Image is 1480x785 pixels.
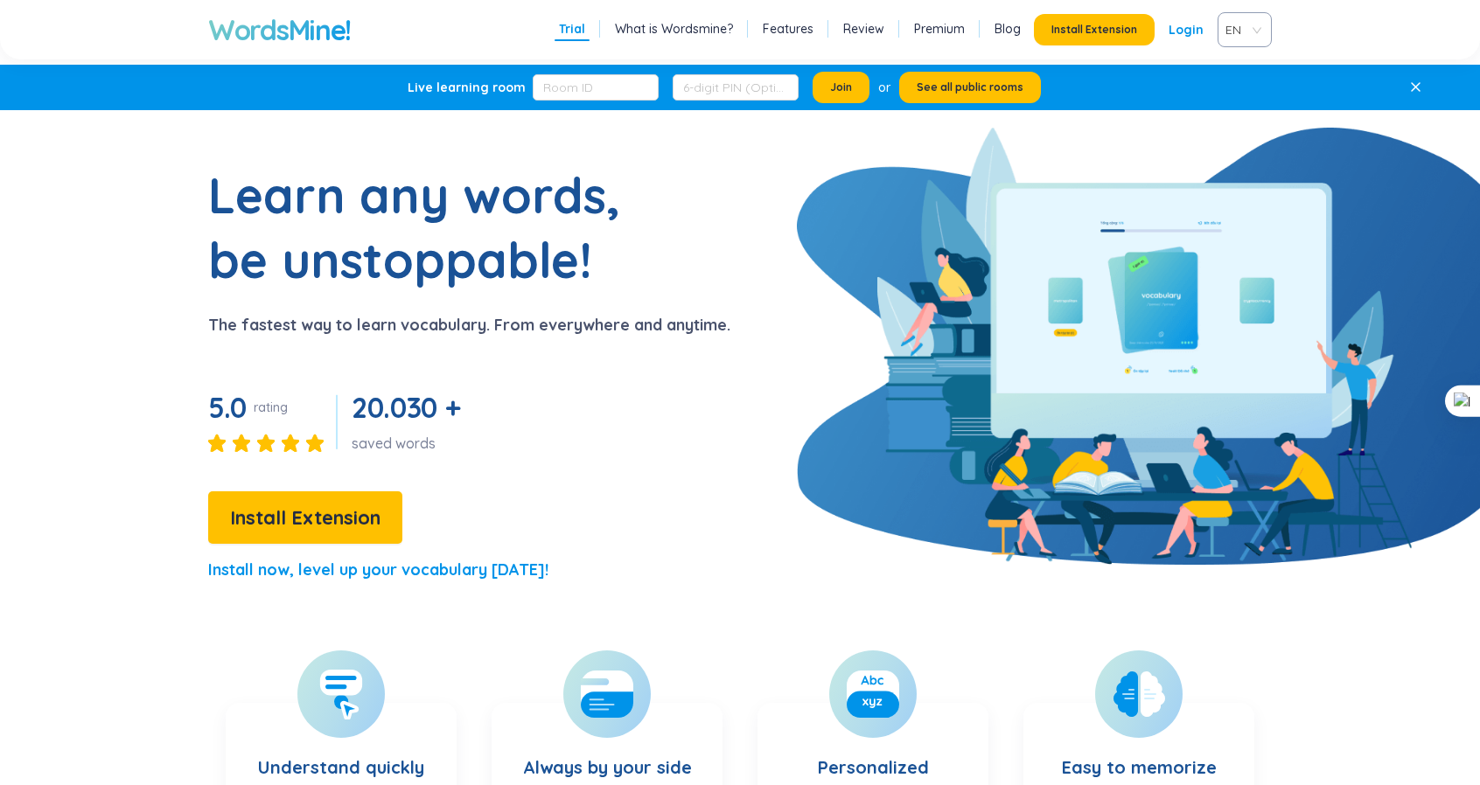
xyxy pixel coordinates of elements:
button: Install Extension [1034,14,1155,45]
a: Review [843,20,884,38]
span: See all public rooms [917,80,1023,94]
span: Install Extension [1051,23,1137,37]
a: Install Extension [208,511,402,528]
div: Live learning room [408,79,526,96]
a: WordsMine! [208,12,351,47]
span: 5.0 [208,390,247,425]
p: Install now, level up your vocabulary [DATE]! [208,558,548,582]
span: Join [830,80,852,94]
span: 20.030 + [352,390,460,425]
button: See all public rooms [899,72,1041,103]
a: Login [1169,14,1204,45]
span: Install Extension [230,503,380,533]
a: Features [763,20,813,38]
a: Blog [995,20,1021,38]
a: What is Wordsmine? [615,20,733,38]
p: The fastest way to learn vocabulary. From everywhere and anytime. [208,313,730,337]
h1: Learn any words, be unstoppable! [208,163,646,292]
span: VIE [1225,17,1257,43]
button: Join [813,72,869,103]
input: Room ID [533,74,659,101]
h3: Easy to memorize [1062,720,1217,782]
a: Premium [914,20,965,38]
div: or [878,78,890,97]
input: 6-digit PIN (Optional) [673,74,799,101]
button: Install Extension [208,491,402,544]
div: rating [254,399,288,416]
a: Trial [559,20,585,38]
div: saved words [352,434,467,453]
